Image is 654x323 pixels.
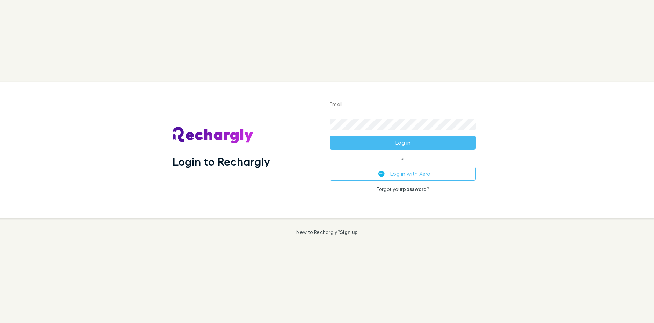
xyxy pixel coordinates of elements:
a: Sign up [340,229,358,235]
a: password [403,186,427,192]
button: Log in [330,136,476,150]
p: Forgot your ? [330,186,476,192]
p: New to Rechargly? [296,229,358,235]
img: Rechargly's Logo [173,127,254,144]
img: Xero's logo [378,171,385,177]
button: Log in with Xero [330,167,476,181]
h1: Login to Rechargly [173,155,270,168]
